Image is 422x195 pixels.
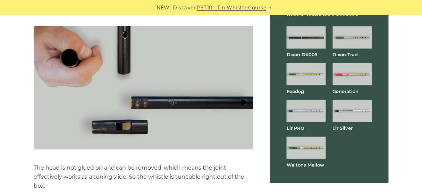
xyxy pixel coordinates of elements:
a: Dixon DX005 [287,52,318,57]
a: Lir Silver [333,125,353,131]
img: Dixon Trad tin whistle full front view [333,26,372,49]
img: Lir Silver tin whistle full front view [333,100,372,122]
a: Lir PRO [287,125,304,131]
a: Feadog [287,88,304,94]
a: PST10 - Tin Whistle Course [197,4,267,12]
a: Generation [333,88,359,94]
img: Close-up views of the Shush PRO tin whistle bottom end and tuning slide [34,26,253,150]
span: NEW: [157,4,171,12]
img: Feadog brass tin whistle full front view [287,63,326,85]
img: Generation brass tin whistle full front view [333,63,372,85]
a: Dixon Trad [333,52,358,57]
img: Dixon DX005 tin whistle full front view [287,26,326,49]
img: Waltons Mellow tin whistle full front view [287,137,326,159]
span: Discover [173,4,196,12]
a: Waltons Mellow [287,162,324,168]
p: The head is not glued on and can be removed, which means the joint effectively works as a tuning ... [34,164,253,191]
img: Lir PRO aluminum tin whistle full front view [287,100,326,122]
